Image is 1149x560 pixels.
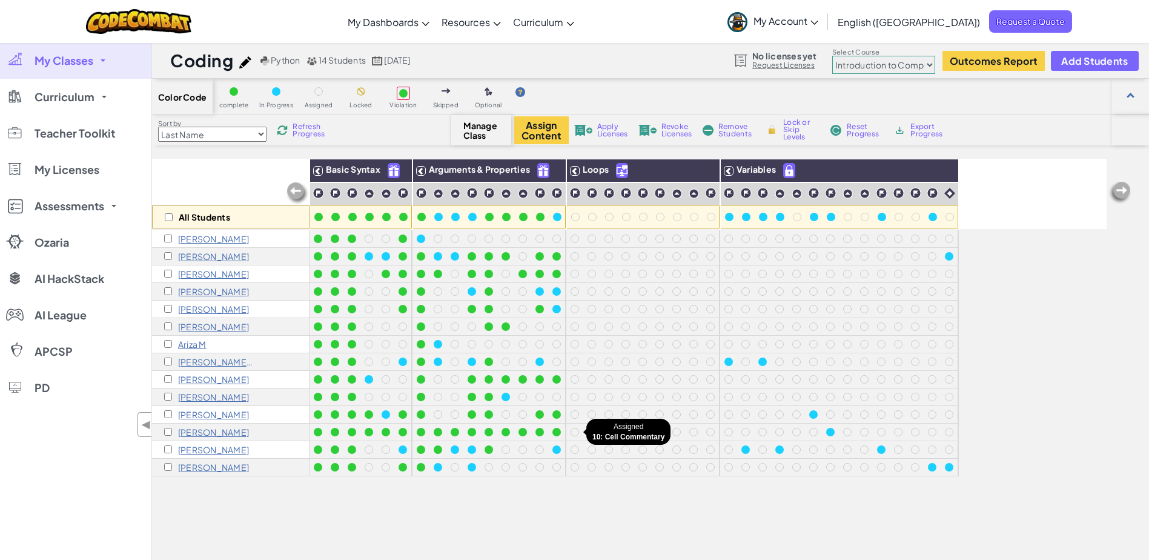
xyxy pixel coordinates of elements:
img: avatar [727,12,747,32]
span: My Dashboards [348,16,419,28]
span: English ([GEOGRAPHIC_DATA]) [838,16,980,28]
img: IconReset.svg [830,125,842,136]
strong: 10: Cell Commentary [592,433,664,441]
img: IconChallengeLevel.svg [329,187,341,199]
img: IconChallengeLevel.svg [910,187,921,199]
span: Revoke Licenses [661,123,692,138]
img: IconChallengeLevel.svg [466,187,478,199]
img: IconIntro.svg [944,188,955,199]
span: Arguments & Properties [429,164,530,175]
span: Assessments [35,201,104,212]
img: IconPracticeLevel.svg [859,188,870,199]
img: IconPracticeLevel.svg [843,188,853,199]
img: python.png [260,56,270,65]
img: IconChallengeLevel.svg [313,187,324,199]
span: Resources [442,16,490,28]
img: IconChallengeLevel.svg [637,187,649,199]
span: No licenses yet [752,51,816,61]
button: Assign Content [514,116,569,144]
span: Manage Class [463,121,499,140]
img: IconPracticeLevel.svg [792,188,802,199]
img: IconFreeLevelv2.svg [538,164,549,178]
button: Add Students [1051,51,1138,71]
span: Variables [737,164,776,175]
span: Add Students [1061,56,1128,66]
p: Misael M [178,392,249,402]
span: Color Code [158,92,207,102]
p: Ariza M [178,339,207,349]
button: Outcomes Report [942,51,1045,71]
span: Basic Syntax [326,164,380,175]
img: IconPracticeLevel.svg [775,188,785,199]
span: AI League [35,310,87,321]
span: Python [271,55,300,65]
img: IconRemoveStudents.svg [703,125,714,136]
img: IconLicenseRevoke.svg [638,125,657,136]
span: Apply Licenses [597,123,628,138]
p: All Students [179,212,230,222]
img: IconChallengeLevel.svg [483,187,495,199]
a: Resources [435,5,507,38]
img: IconPracticeLevel.svg [433,188,443,199]
span: 14 Students [319,55,366,65]
img: IconChallengeLevel.svg [346,187,358,199]
span: Violation [389,102,417,108]
img: IconChallengeLevel.svg [893,187,904,199]
img: IconChallengeLevel.svg [808,187,820,199]
img: IconPracticeLevel.svg [672,188,682,199]
img: IconUnlockWithCall.svg [617,164,627,178]
span: Assigned [305,102,333,108]
img: IconReload.svg [277,125,288,136]
img: IconChallengeLevel.svg [825,187,836,199]
span: Ozaria [35,237,69,248]
span: AI HackStack [35,273,104,284]
span: Lock or Skip Levels [783,119,819,141]
div: Assigned [586,419,671,445]
a: CodeCombat logo [86,9,192,34]
span: ◀ [141,416,151,433]
img: IconChallengeLevel.svg [586,187,598,199]
img: IconChallengeLevel.svg [740,187,752,199]
img: IconPracticeLevel.svg [364,188,374,199]
img: IconChallengeLevel.svg [534,187,546,199]
p: Solange Alvarez [178,234,249,244]
img: IconPaidLevel.svg [784,164,795,178]
p: Landon M [178,357,254,367]
img: Arrow_Left_Inactive.png [285,181,310,205]
img: IconChallengeLevel.svg [876,187,887,199]
span: In Progress [259,102,293,108]
p: Andrew Lindeman [178,304,249,314]
img: calendar.svg [372,56,383,65]
a: English ([GEOGRAPHIC_DATA]) [832,5,986,38]
p: Gavin Sanders [178,445,249,455]
span: Teacher Toolkit [35,128,115,139]
p: Fernando S [178,427,249,437]
span: Reset Progress [847,123,883,138]
img: IconChallengeLevel.svg [654,187,666,199]
span: Refresh Progress [293,123,330,138]
p: Trevor Lebron jr [178,287,249,296]
img: IconOptionalLevel.svg [485,87,492,97]
span: My Account [753,15,818,27]
img: IconChallengeLevel.svg [927,187,938,199]
img: IconSkippedLevel.svg [442,88,451,93]
p: Anthony M [178,322,249,332]
span: [DATE] [384,55,410,65]
img: IconPracticeLevel.svg [689,188,699,199]
span: Export Progress [910,123,947,138]
span: Remove Students [718,123,755,138]
img: IconPracticeLevel.svg [450,188,460,199]
h1: Coding [170,49,233,72]
span: Optional [475,102,502,108]
p: Mario M [178,375,249,384]
img: IconChallengeLevel.svg [603,187,615,199]
img: IconPracticeLevel.svg [518,188,528,199]
img: IconChallengeLevel.svg [569,187,581,199]
a: Request a Quote [989,10,1072,33]
label: Select Course [832,47,935,57]
span: Curriculum [35,92,94,102]
span: My Classes [35,55,93,66]
span: Locked [349,102,372,108]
